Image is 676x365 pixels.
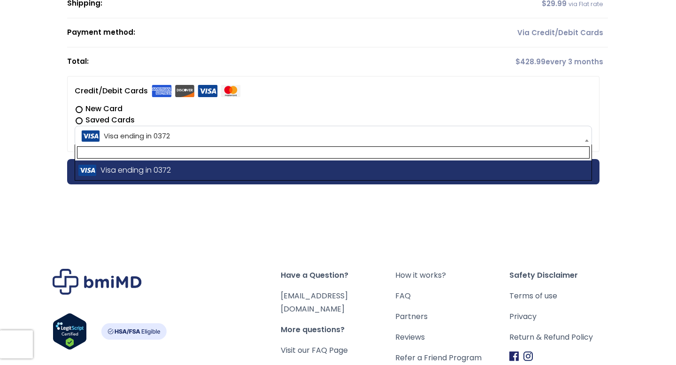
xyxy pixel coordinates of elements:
a: Refer a Friend Program [395,351,509,365]
label: New Card [75,103,592,114]
img: visa.svg [198,85,218,97]
span: Visa ending in 0372 [75,126,592,146]
span: 428.99 [515,57,545,67]
a: Visit our FAQ Page [281,345,348,356]
td: every 3 months [404,47,608,76]
span: Safety Disclaimer [509,269,623,282]
label: Saved Cards [75,114,592,126]
td: Via Credit/Debit Cards [404,18,608,47]
a: [EMAIL_ADDRESS][DOMAIN_NAME] [281,290,348,314]
img: discover.svg [175,85,195,97]
th: Payment method: [67,18,404,47]
span: Visa ending in 0372 [77,126,590,146]
img: Verify Approval for www.bmimd.com [53,313,87,350]
img: amex.svg [152,85,172,97]
a: Verify LegitScript Approval for www.bmimd.com [53,313,87,354]
li: Visa ending in 0372 [75,160,592,180]
span: More questions? [281,323,395,336]
label: Credit/Debit Cards [75,84,241,99]
span: Have a Question? [281,269,395,282]
a: Terms of use [509,289,623,303]
img: Facebook [509,351,519,361]
a: How it works? [395,269,509,282]
span: $ [515,57,520,67]
img: Instagram [523,351,533,361]
img: Brand Logo [53,269,142,295]
a: FAQ [395,289,509,303]
a: Partners [395,310,509,323]
a: Privacy [509,310,623,323]
img: HSA-FSA [101,323,167,340]
iframe: Sign Up via Text for Offers [8,329,113,357]
a: Reviews [395,331,509,344]
th: Total: [67,47,404,76]
a: Return & Refund Policy [509,331,623,344]
img: mastercard.svg [221,85,241,97]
